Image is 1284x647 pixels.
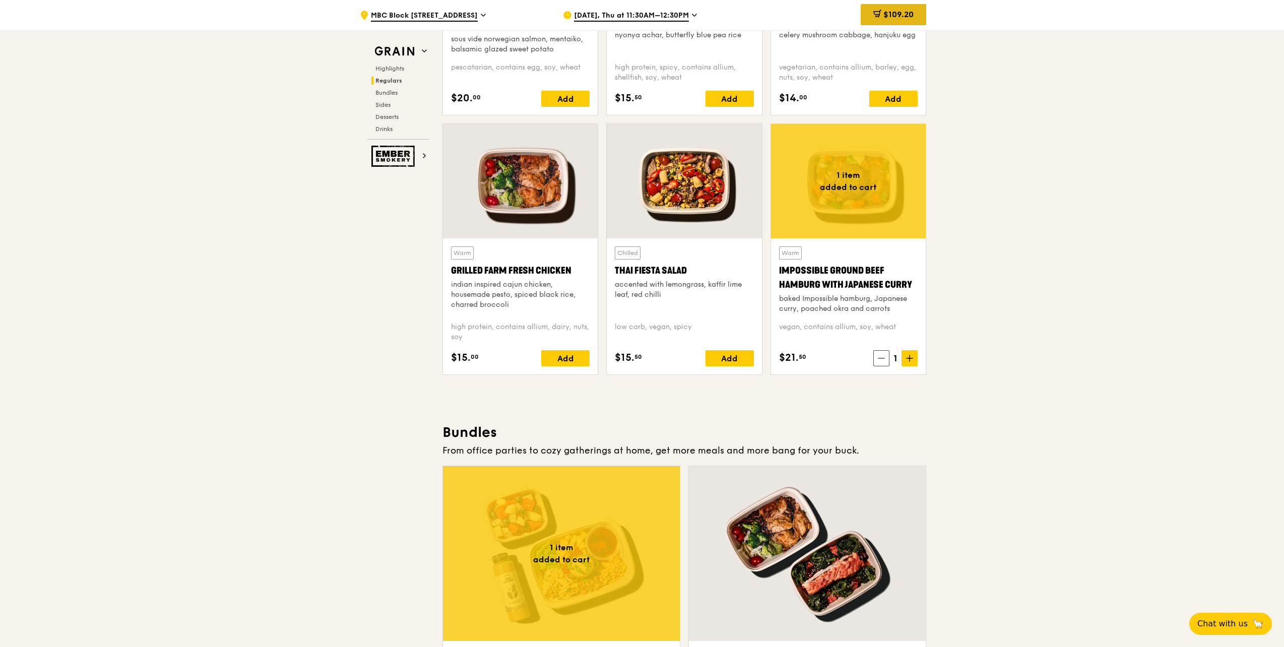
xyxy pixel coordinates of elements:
span: 00 [471,353,479,361]
span: $21. [779,350,799,365]
div: Add [869,91,918,107]
div: Add [705,91,754,107]
div: vegan, contains allium, soy, wheat [779,322,918,342]
span: [DATE], Thu at 11:30AM–12:30PM [574,11,689,22]
span: Highlights [375,65,404,72]
div: From office parties to cozy gatherings at home, get more meals and more bang for your buck. [442,443,926,458]
div: Impossible Ground Beef Hamburg with Japanese Curry [779,264,918,292]
div: baked Impossible hamburg, Japanese curry, poached okra and carrots [779,294,918,314]
div: low carb, vegan, spicy [615,322,753,342]
span: Desserts [375,113,399,120]
div: basil scented multigrain rice, braised celery mushroom cabbage, hanjuku egg [779,20,918,40]
div: high protein, spicy, contains allium, shellfish, soy, wheat [615,62,753,83]
div: Thai Fiesta Salad [615,264,753,278]
div: pescatarian, contains egg, soy, wheat [451,62,590,83]
div: Grilled Farm Fresh Chicken [451,264,590,278]
div: high protein, contains allium, dairy, nuts, soy [451,322,590,342]
span: $15. [451,350,471,365]
div: Warm [451,246,474,260]
span: 50 [799,353,806,361]
button: Chat with us🦙 [1189,613,1272,635]
span: 00 [473,93,481,101]
span: 🦙 [1252,618,1264,630]
div: Add [541,350,590,366]
div: Warm [779,246,802,260]
div: indian inspired cajun chicken, housemade pesto, spiced black rice, charred broccoli [451,280,590,310]
span: 50 [634,93,642,101]
span: Chat with us [1197,618,1248,630]
span: Bundles [375,89,398,96]
img: Ember Smokery web logo [371,146,418,167]
div: housemade sambal marinated chicken, nyonya achar, butterfly blue pea rice [615,20,753,40]
div: sous vide norwegian salmon, mentaiko, balsamic glazed sweet potato [451,34,590,54]
span: Sides [375,101,391,108]
div: Add [705,350,754,366]
div: Chilled [615,246,640,260]
span: $14. [779,91,799,106]
span: $15. [615,91,634,106]
h3: Bundles [442,423,926,441]
img: Grain web logo [371,42,418,60]
span: 00 [799,93,807,101]
div: vegetarian, contains allium, barley, egg, nuts, soy, wheat [779,62,918,83]
span: MBC Block [STREET_ADDRESS] [371,11,478,22]
span: Regulars [375,77,402,84]
span: 1 [889,351,902,365]
span: $20. [451,91,473,106]
span: 50 [634,353,642,361]
span: $15. [615,350,634,365]
span: $109.20 [883,10,914,19]
div: accented with lemongrass, kaffir lime leaf, red chilli [615,280,753,300]
div: Add [541,91,590,107]
span: Drinks [375,125,393,133]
